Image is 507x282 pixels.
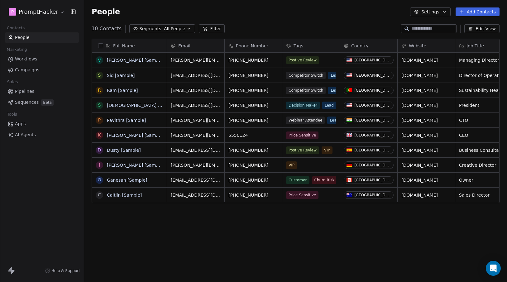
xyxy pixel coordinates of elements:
a: [DOMAIN_NAME] [401,178,438,183]
a: [DOMAIN_NAME] [401,118,438,123]
span: Churn Risk [312,176,337,184]
span: VIP [322,146,332,154]
span: Postive Review [286,146,319,154]
div: [GEOGRAPHIC_DATA] [354,103,391,108]
span: [PHONE_NUMBER] [228,177,278,183]
span: Email [178,43,190,49]
span: People [92,7,120,17]
a: Workflows [5,54,79,64]
span: Full Name [113,43,135,49]
span: PromptHacker [19,8,58,16]
div: Full Name [92,39,167,52]
span: [PERSON_NAME][EMAIL_ADDRESS][DOMAIN_NAME] [171,132,221,138]
div: [GEOGRAPHIC_DATA] [354,163,391,167]
a: [DOMAIN_NAME] [401,133,438,138]
a: [DOMAIN_NAME] [401,103,438,108]
span: Campaigns [15,67,39,73]
div: D [98,147,101,153]
span: VIP [286,161,297,169]
a: [PERSON_NAME] [Sample] [107,163,164,168]
div: G [98,177,101,183]
a: Campaigns [5,65,79,75]
span: [PERSON_NAME][EMAIL_ADDRESS][DOMAIN_NAME] [171,162,221,168]
span: Apps [15,121,26,127]
span: Country [351,43,369,49]
span: Competitor Switch [286,72,326,79]
div: Country [340,39,397,52]
span: Postive Review [286,56,319,64]
a: [DOMAIN_NAME] [401,163,438,168]
a: Ram [Sample] [107,88,138,93]
div: Website [398,39,455,52]
span: [PHONE_NUMBER] [228,102,278,108]
button: Filter [199,24,225,33]
span: Workflows [15,56,37,62]
div: Open Intercom Messenger [486,261,501,276]
a: AI Agents [5,130,79,140]
span: Sales [4,77,21,87]
a: [PERSON_NAME] [Sample] [107,133,164,138]
span: Help & Support [51,268,80,273]
a: Dusty [Sample] [107,148,141,153]
a: Caitlin [Sample] [107,193,142,198]
span: [EMAIL_ADDRESS][DOMAIN_NAME] [171,177,221,183]
div: [GEOGRAPHIC_DATA] [354,178,391,182]
span: Webinar Attendee [286,117,325,124]
span: [EMAIL_ADDRESS][DOMAIN_NAME] [171,192,221,198]
span: Website [409,43,426,49]
div: Email [167,39,224,52]
div: J [99,162,100,168]
a: Ganesan [Sample] [107,178,147,183]
span: Customer [286,176,309,184]
a: [PERSON_NAME] [Sample] [107,58,164,63]
div: K [98,132,101,138]
span: [EMAIL_ADDRESS][DOMAIN_NAME] [171,87,221,93]
span: [PHONE_NUMBER] [228,72,278,79]
button: PPromptHacker [7,7,66,17]
a: Help & Support [45,268,80,273]
span: [PHONE_NUMBER] [228,162,278,168]
span: [EMAIL_ADDRESS][DOMAIN_NAME] [171,147,221,153]
div: S [98,102,101,108]
a: [DOMAIN_NAME] [401,58,438,63]
a: Sid [Sample] [107,73,135,78]
div: grid [92,53,167,272]
span: Job Title [466,43,484,49]
span: Pipelines [15,88,34,95]
span: Marketing [4,45,30,54]
span: 10 Contacts [92,25,122,32]
a: Pipelines [5,86,79,97]
span: Lead [328,72,342,79]
span: Lead [327,117,341,124]
div: Phone Number [225,39,282,52]
a: People [5,32,79,43]
a: Apps [5,119,79,129]
div: C [98,192,101,198]
a: [DOMAIN_NAME] [401,148,438,153]
span: [PHONE_NUMBER] [228,147,278,153]
div: S [98,72,101,79]
span: Segments: [139,26,163,32]
a: [DEMOGRAPHIC_DATA] [Sample] [107,103,178,108]
span: All People [164,26,185,32]
a: [DOMAIN_NAME] [401,88,438,93]
span: [PHONE_NUMBER] [228,117,278,123]
button: Settings [410,7,450,16]
span: Lead [328,87,342,94]
span: [PHONE_NUMBER] [228,57,278,63]
span: Competitor Switch [286,87,326,94]
div: [GEOGRAPHIC_DATA] [354,193,391,197]
span: Tools [4,110,20,119]
button: Add Contacts [456,7,500,16]
a: Pavithra [Sample] [107,118,146,123]
span: Tags [294,43,303,49]
span: Phone Number [236,43,268,49]
div: [GEOGRAPHIC_DATA] [354,73,391,78]
span: AI Agents [15,131,36,138]
span: Price Sensitive [286,131,318,139]
div: [GEOGRAPHIC_DATA] [354,58,391,62]
div: Tags [282,39,340,52]
a: [DOMAIN_NAME] [401,193,438,198]
div: [GEOGRAPHIC_DATA] [354,88,391,93]
div: R [98,87,101,93]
